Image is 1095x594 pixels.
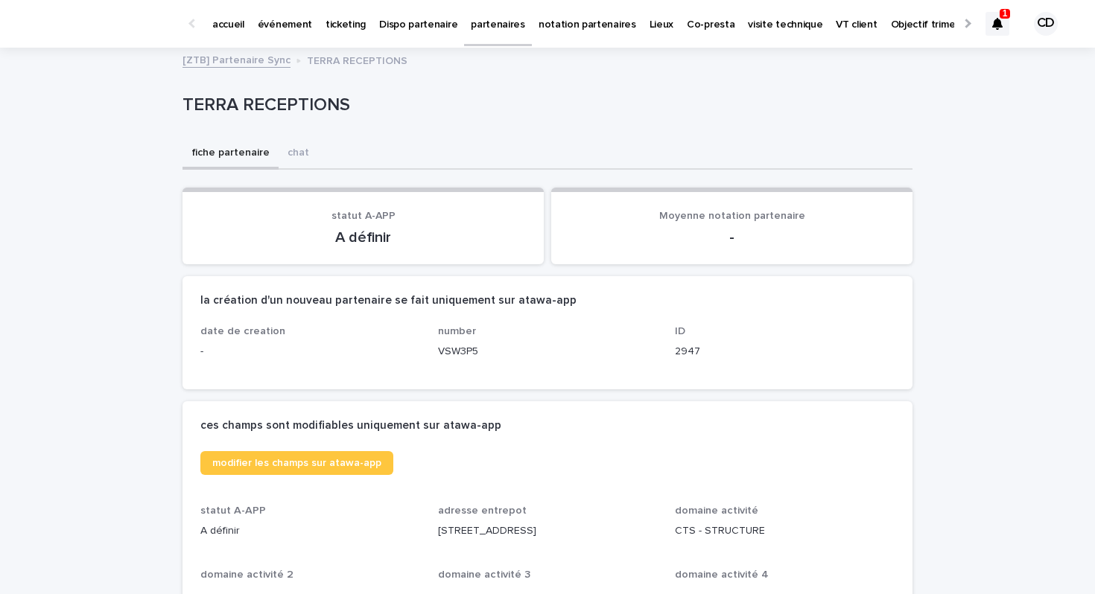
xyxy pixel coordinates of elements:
span: domaine activité 3 [438,569,530,580]
p: A définir [200,229,526,246]
p: TERRA RECEPTIONS [307,51,407,68]
span: adresse entrepot [438,505,527,516]
div: CD [1034,12,1058,36]
button: fiche partenaire [182,138,279,170]
span: Moyenne notation partenaire [659,211,805,221]
a: modifier les champs sur atawa-app [200,451,393,475]
h2: ces champs sont modifiables uniquement sur atawa-app [200,419,501,432]
h2: la création d'un nouveau partenaire se fait uniquement sur atawa-app [200,294,577,307]
p: A définir [200,523,420,539]
p: CTS - STRUCTURE [675,523,895,539]
p: VSW3P5 [438,344,658,360]
span: domaine activité 2 [200,569,293,580]
p: - [200,344,420,360]
span: number [438,326,476,336]
p: 2947 [675,344,895,360]
span: modifier les champs sur atawa-app [212,458,381,468]
p: - [569,229,895,246]
p: TERRA RECEPTIONS [182,95,907,116]
span: date de creation [200,326,285,336]
p: 1 [1003,8,1008,19]
div: 1 [986,12,1009,36]
span: statut A-APP [331,211,396,221]
span: statut A-APP [200,505,266,516]
span: domaine activité 4 [675,569,769,580]
img: Ls34BcGeRexTGTNfXpUC [30,9,174,39]
span: ID [675,326,685,336]
button: chat [279,138,318,170]
a: [ZTB] Partenaire Sync [182,51,291,68]
p: [STREET_ADDRESS] [438,523,658,539]
span: domaine activité [675,505,758,516]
